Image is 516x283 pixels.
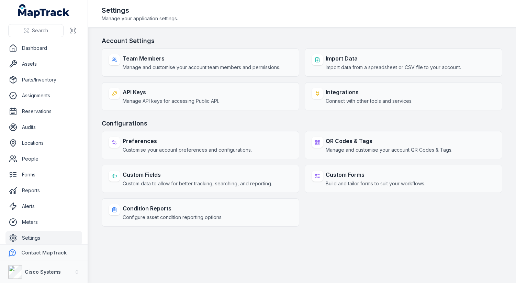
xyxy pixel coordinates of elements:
[8,24,64,37] button: Search
[123,214,223,221] span: Configure asset condition reporting options.
[5,152,82,166] a: People
[123,98,219,105] span: Manage API keys for accessing Public API.
[5,73,82,87] a: Parts/Inventory
[21,250,67,255] strong: Contact MapTrack
[5,184,82,197] a: Reports
[102,82,299,110] a: API KeysManage API keys for accessing Public API.
[5,41,82,55] a: Dashboard
[102,131,299,159] a: PreferencesCustomise your account preferences and configurations.
[5,57,82,71] a: Assets
[5,136,82,150] a: Locations
[102,36,502,46] h3: Account Settings
[5,215,82,229] a: Meters
[5,89,82,102] a: Assignments
[123,171,272,179] strong: Custom Fields
[326,98,413,105] span: Connect with other tools and services.
[102,48,299,77] a: Team MembersManage and customise your account team members and permissions.
[32,27,48,34] span: Search
[5,231,82,245] a: Settings
[123,88,219,96] strong: API Keys
[326,137,452,145] strong: QR Codes & Tags
[5,120,82,134] a: Audits
[25,269,61,275] strong: Cisco Systems
[326,146,452,153] span: Manage and customise your account QR Codes & Tags.
[305,82,502,110] a: IntegrationsConnect with other tools and services.
[18,4,70,18] a: MapTrack
[326,88,413,96] strong: Integrations
[102,165,299,193] a: Custom FieldsCustom data to allow for better tracking, searching, and reporting.
[305,48,502,77] a: Import DataImport data from a spreadsheet or CSV file to your account.
[326,54,461,63] strong: Import Data
[123,204,223,213] strong: Condition Reports
[123,180,272,187] span: Custom data to allow for better tracking, searching, and reporting.
[123,54,280,63] strong: Team Members
[305,165,502,193] a: Custom FormsBuild and tailor forms to suit your workflows.
[102,198,299,227] a: Condition ReportsConfigure asset condition reporting options.
[5,105,82,118] a: Reservations
[305,131,502,159] a: QR Codes & TagsManage and customise your account QR Codes & Tags.
[326,64,461,71] span: Import data from a spreadsheet or CSV file to your account.
[102,6,178,15] h2: Settings
[5,168,82,182] a: Forms
[123,64,280,71] span: Manage and customise your account team members and permissions.
[326,171,425,179] strong: Custom Forms
[123,146,252,153] span: Customise your account preferences and configurations.
[102,15,178,22] span: Manage your application settings.
[5,199,82,213] a: Alerts
[326,180,425,187] span: Build and tailor forms to suit your workflows.
[123,137,252,145] strong: Preferences
[102,119,502,128] h3: Configurations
